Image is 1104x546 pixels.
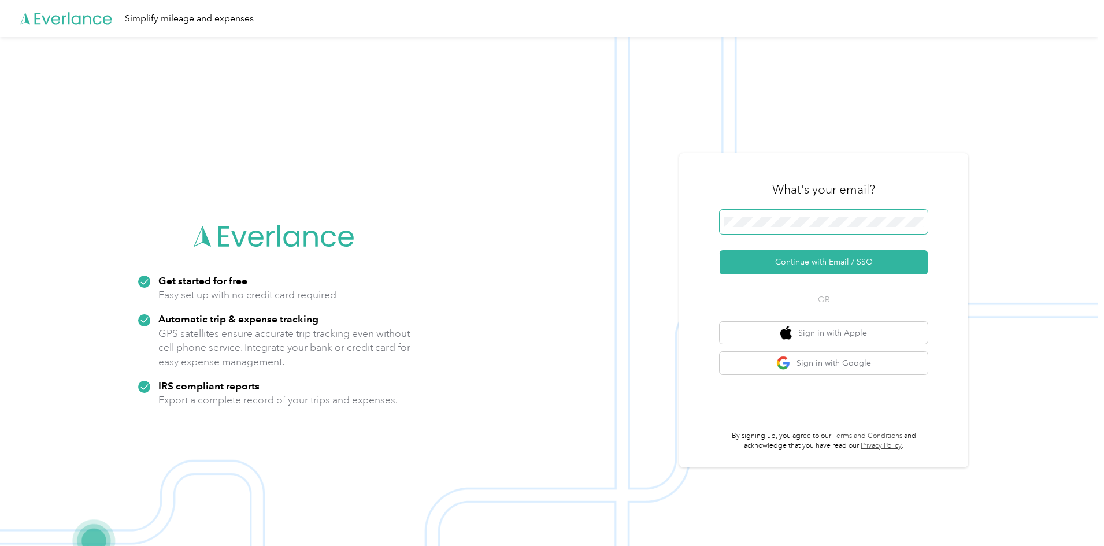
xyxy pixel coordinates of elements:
[125,12,254,26] div: Simplify mileage and expenses
[720,250,928,274] button: Continue with Email / SSO
[720,431,928,451] p: By signing up, you agree to our and acknowledge that you have read our .
[780,326,792,340] img: apple logo
[158,313,318,325] strong: Automatic trip & expense tracking
[772,181,875,198] h3: What's your email?
[720,352,928,374] button: google logoSign in with Google
[158,393,398,407] p: Export a complete record of your trips and expenses.
[776,356,791,370] img: google logo
[803,294,844,306] span: OR
[720,322,928,344] button: apple logoSign in with Apple
[158,288,336,302] p: Easy set up with no credit card required
[158,326,411,369] p: GPS satellites ensure accurate trip tracking even without cell phone service. Integrate your bank...
[861,441,902,450] a: Privacy Policy
[833,432,902,440] a: Terms and Conditions
[158,274,247,287] strong: Get started for free
[158,380,260,392] strong: IRS compliant reports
